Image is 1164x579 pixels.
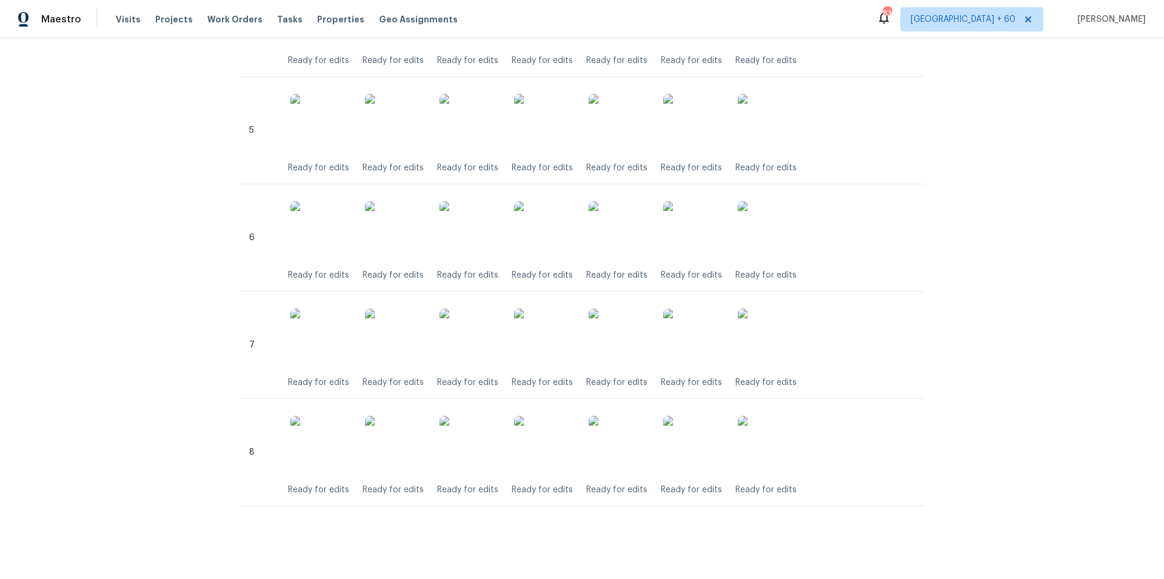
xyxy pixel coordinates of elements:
[586,162,647,174] div: Ready for edits
[661,269,722,281] div: Ready for edits
[363,55,424,67] div: Ready for edits
[288,377,349,389] div: Ready for edits
[288,269,349,281] div: Ready for edits
[586,55,647,67] div: Ready for edits
[911,13,1015,25] span: [GEOGRAPHIC_DATA] + 60
[735,55,797,67] div: Ready for edits
[512,377,573,389] div: Ready for edits
[239,399,278,506] td: 8
[437,162,498,174] div: Ready for edits
[735,269,797,281] div: Ready for edits
[512,269,573,281] div: Ready for edits
[735,377,797,389] div: Ready for edits
[661,162,722,174] div: Ready for edits
[586,377,647,389] div: Ready for edits
[363,484,424,496] div: Ready for edits
[735,484,797,496] div: Ready for edits
[207,13,263,25] span: Work Orders
[239,292,278,399] td: 7
[661,484,722,496] div: Ready for edits
[363,269,424,281] div: Ready for edits
[735,162,797,174] div: Ready for edits
[288,162,349,174] div: Ready for edits
[116,13,141,25] span: Visits
[512,162,573,174] div: Ready for edits
[288,55,349,67] div: Ready for edits
[155,13,193,25] span: Projects
[1072,13,1146,25] span: [PERSON_NAME]
[661,377,722,389] div: Ready for edits
[512,484,573,496] div: Ready for edits
[363,377,424,389] div: Ready for edits
[437,55,498,67] div: Ready for edits
[317,13,364,25] span: Properties
[239,184,278,292] td: 6
[363,162,424,174] div: Ready for edits
[437,484,498,496] div: Ready for edits
[437,377,498,389] div: Ready for edits
[883,7,891,19] div: 838
[437,269,498,281] div: Ready for edits
[41,13,81,25] span: Maestro
[586,269,647,281] div: Ready for edits
[586,484,647,496] div: Ready for edits
[288,484,349,496] div: Ready for edits
[277,15,303,24] span: Tasks
[661,55,722,67] div: Ready for edits
[239,77,278,184] td: 5
[379,13,458,25] span: Geo Assignments
[512,55,573,67] div: Ready for edits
